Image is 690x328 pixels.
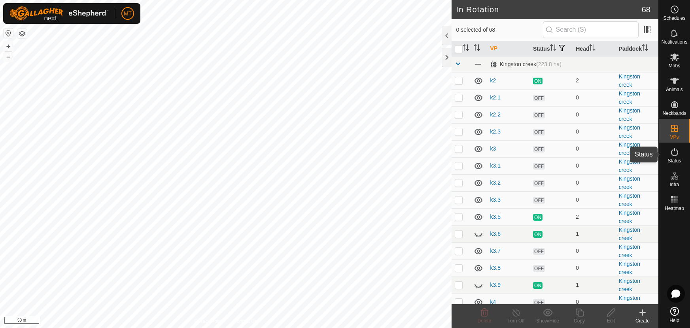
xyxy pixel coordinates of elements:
[490,231,501,237] a: k3.6
[619,295,640,309] a: Kingston creek
[490,214,501,220] a: k3.5
[490,196,501,203] a: k3.3
[490,179,501,186] a: k3.2
[642,4,650,15] span: 68
[627,317,658,324] div: Create
[619,193,640,207] a: Kingston creek
[669,63,680,68] span: Mobs
[490,265,501,271] a: k3.8
[533,265,545,272] span: OFF
[490,111,501,118] a: k2.2
[573,123,615,140] td: 0
[573,191,615,208] td: 0
[533,163,545,170] span: OFF
[573,140,615,157] td: 0
[670,135,679,139] span: VPs
[9,6,108,21] img: Gallagher Logo
[619,124,640,139] a: Kingston creek
[463,46,469,52] p-sorticon: Activate to sort
[573,89,615,106] td: 0
[642,46,648,52] p-sorticon: Activate to sort
[550,46,556,52] p-sorticon: Activate to sort
[4,42,13,51] button: +
[589,46,595,52] p-sorticon: Activate to sort
[619,107,640,122] a: Kingston creek
[573,225,615,242] td: 1
[490,282,501,288] a: k3.9
[543,21,639,38] input: Search (S)
[490,145,496,152] a: k3
[667,158,681,163] span: Status
[619,278,640,292] a: Kingston creek
[4,52,13,61] button: –
[490,162,501,169] a: k3.1
[619,261,640,275] a: Kingston creek
[500,317,532,324] div: Turn Off
[669,182,679,187] span: Infra
[573,174,615,191] td: 0
[490,128,501,135] a: k2.3
[533,112,545,118] span: OFF
[573,277,615,294] td: 1
[533,197,545,204] span: OFF
[563,317,595,324] div: Copy
[490,94,501,101] a: k2.1
[533,231,543,238] span: ON
[573,106,615,123] td: 0
[490,61,561,68] div: Kingston creek
[533,78,543,84] span: ON
[490,299,496,305] a: k4
[662,40,687,44] span: Notifications
[619,90,640,105] a: Kingston creek
[619,210,640,224] a: Kingston creek
[573,157,615,174] td: 0
[669,318,679,323] span: Help
[573,294,615,311] td: 0
[456,26,543,34] span: 0 selected of 68
[536,61,561,67] span: (223.8 ha)
[124,10,132,18] span: MT
[619,227,640,241] a: Kingston creek
[530,41,573,57] th: Status
[456,5,642,14] h2: In Rotation
[533,282,543,289] span: ON
[487,41,530,57] th: VP
[533,180,545,187] span: OFF
[619,175,640,190] a: Kingston creek
[619,73,640,88] a: Kingston creek
[478,318,492,324] span: Delete
[533,146,545,153] span: OFF
[490,77,496,84] a: k2
[533,129,545,135] span: OFF
[490,248,501,254] a: k3.7
[616,41,658,57] th: Paddock
[532,317,563,324] div: Show/Hide
[619,158,640,173] a: Kingston creek
[666,87,683,92] span: Animals
[533,95,545,101] span: OFF
[663,16,685,21] span: Schedules
[573,72,615,89] td: 2
[662,111,686,116] span: Neckbands
[573,41,615,57] th: Head
[533,299,545,306] span: OFF
[619,244,640,258] a: Kingston creek
[533,248,545,255] span: OFF
[17,29,27,38] button: Map Layers
[573,259,615,277] td: 0
[665,206,684,211] span: Heatmap
[233,318,257,325] a: Contact Us
[195,318,224,325] a: Privacy Policy
[573,208,615,225] td: 2
[595,317,627,324] div: Edit
[573,242,615,259] td: 0
[619,141,640,156] a: Kingston creek
[474,46,480,52] p-sorticon: Activate to sort
[533,214,543,221] span: ON
[659,304,690,326] a: Help
[4,29,13,38] button: Reset Map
